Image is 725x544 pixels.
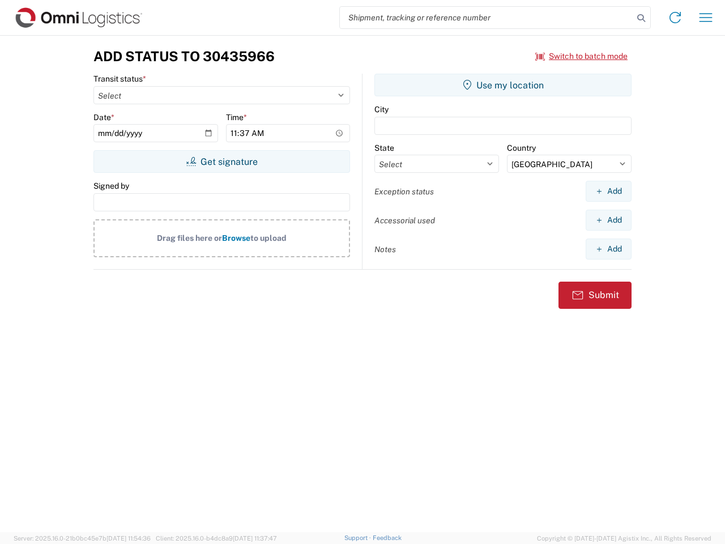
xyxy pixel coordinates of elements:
[537,533,711,543] span: Copyright © [DATE]-[DATE] Agistix Inc., All Rights Reserved
[374,143,394,153] label: State
[558,282,632,309] button: Submit
[93,74,146,84] label: Transit status
[93,112,114,122] label: Date
[507,143,536,153] label: Country
[93,181,129,191] label: Signed by
[535,47,628,66] button: Switch to batch mode
[374,74,632,96] button: Use my location
[106,535,151,542] span: [DATE] 11:54:36
[222,233,250,243] span: Browse
[586,239,632,260] button: Add
[586,210,632,231] button: Add
[374,104,389,114] label: City
[250,233,287,243] span: to upload
[374,215,435,226] label: Accessorial used
[374,244,396,254] label: Notes
[373,534,402,541] a: Feedback
[157,233,222,243] span: Drag files here or
[586,181,632,202] button: Add
[344,534,373,541] a: Support
[233,535,277,542] span: [DATE] 11:37:47
[93,48,275,65] h3: Add Status to 30435966
[156,535,277,542] span: Client: 2025.16.0-b4dc8a9
[374,186,434,197] label: Exception status
[226,112,247,122] label: Time
[93,150,350,173] button: Get signature
[14,535,151,542] span: Server: 2025.16.0-21b0bc45e7b
[340,7,633,28] input: Shipment, tracking or reference number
